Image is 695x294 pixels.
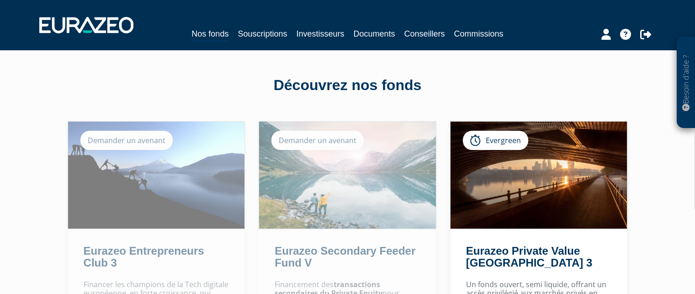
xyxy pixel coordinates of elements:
[271,131,364,150] div: Demander un avenant
[80,131,173,150] div: Demander un avenant
[259,122,436,229] img: Eurazeo Secondary Feeder Fund V
[354,27,395,40] a: Documents
[275,245,415,269] a: Eurazeo Secondary Feeder Fund V
[296,27,344,40] a: Investisseurs
[39,17,133,33] img: 1732889491-logotype_eurazeo_blanc_rvb.png
[681,42,691,124] p: Besoin d'aide ?
[238,27,287,40] a: Souscriptions
[84,245,204,269] a: Eurazeo Entrepreneurs Club 3
[463,131,528,150] div: Evergreen
[68,122,245,229] img: Eurazeo Entrepreneurs Club 3
[404,27,445,40] a: Conseillers
[466,245,592,269] a: Eurazeo Private Value [GEOGRAPHIC_DATA] 3
[451,122,627,229] img: Eurazeo Private Value Europe 3
[87,75,608,96] div: Découvrez nos fonds
[454,27,504,40] a: Commissions
[191,27,228,42] a: Nos fonds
